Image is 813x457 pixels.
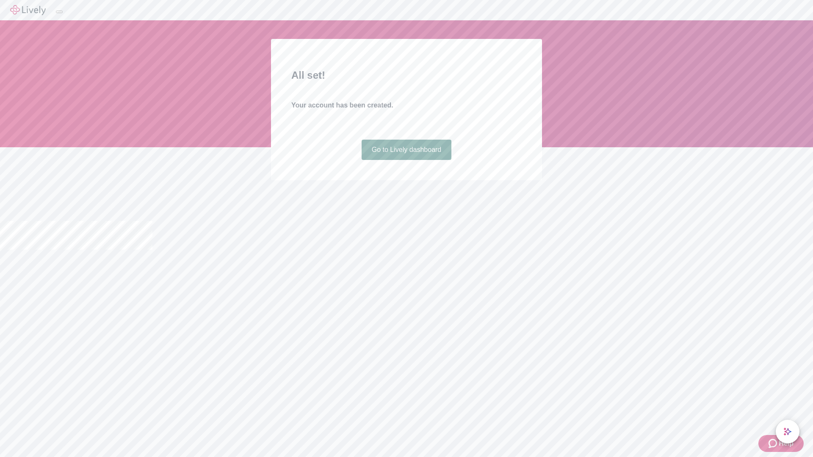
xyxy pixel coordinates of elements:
[291,100,522,110] h4: Your account has been created.
[362,140,452,160] a: Go to Lively dashboard
[779,438,794,449] span: Help
[758,435,804,452] button: Zendesk support iconHelp
[56,11,63,13] button: Log out
[776,420,799,443] button: chat
[769,438,779,449] svg: Zendesk support icon
[291,68,522,83] h2: All set!
[783,427,792,436] svg: Lively AI Assistant
[10,5,46,15] img: Lively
